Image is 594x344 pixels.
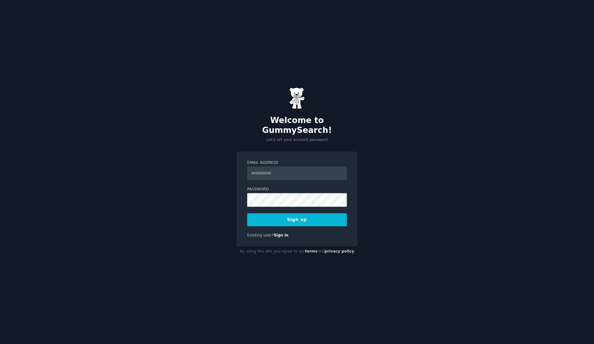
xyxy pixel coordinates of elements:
a: privacy policy [325,249,354,253]
label: Password [247,187,347,192]
p: Let's set your account password [236,137,358,143]
img: Gummy Bear [289,87,305,109]
a: terms [305,249,317,253]
a: Sign in [274,233,289,237]
div: By using this site you agree to our and [236,247,358,257]
span: Existing user? [247,233,274,237]
h2: Welcome to GummySearch! [236,116,358,135]
button: Sign up [247,213,347,226]
label: Email Address [247,160,347,166]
